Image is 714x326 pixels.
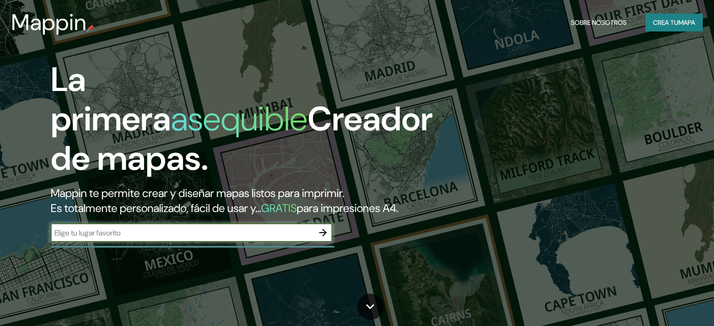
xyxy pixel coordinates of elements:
font: Crea tu [653,18,678,27]
font: Es totalmente personalizado, fácil de usar y... [51,201,261,215]
button: Crea tumapa [645,14,703,31]
font: Mappin te permite crear y diseñar mapas listos para imprimir. [51,186,344,200]
font: Creador de mapas. [51,97,433,180]
font: asequible [171,97,307,141]
font: mapa [678,18,695,27]
font: La primera [51,58,171,141]
input: Elige tu lugar favorito [51,227,314,238]
font: Mappin [11,8,87,37]
font: para impresiones A4. [297,201,398,215]
img: pin de mapeo [87,24,94,32]
button: Sobre nosotros [567,14,630,31]
font: Sobre nosotros [571,18,627,27]
font: GRATIS [261,201,297,215]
